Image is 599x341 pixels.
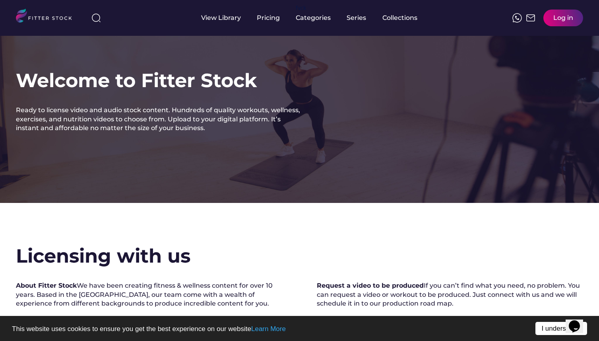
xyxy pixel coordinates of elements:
div: Categories [296,14,331,22]
div: Collections [382,14,417,22]
iframe: chat widget [566,309,591,333]
strong: About Fitter Stock [16,282,77,289]
div: Pricing [257,14,280,22]
p: This website uses cookies to ensure you get the best experience on our website [12,325,587,332]
img: search-normal%203.svg [91,13,101,23]
h2: Licensing with us [16,243,190,269]
div: If you can’t find what you need, no problem. You can request a video or workout to be produced. J... [317,281,583,308]
div: fvck [296,4,306,12]
img: meteor-icons_whatsapp%20%281%29.svg [512,13,522,23]
a: Learn More [251,325,286,333]
div: Log in [553,14,573,22]
strong: Request a video to be produced [317,282,424,289]
img: LOGO.svg [16,9,79,25]
div: Series [347,14,366,22]
a: I understand! [535,322,587,335]
div: Ready to license video and audio stock content. Hundreds of quality workouts, wellness, exercises... [16,106,302,133]
div: We have been creating fitness & wellness content for over 10 years. Based in the [GEOGRAPHIC_DATA... [16,281,282,308]
img: Frame%2051.svg [526,13,535,23]
div: View Library [201,14,241,22]
h1: Welcome to Fitter Stock [16,67,257,94]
